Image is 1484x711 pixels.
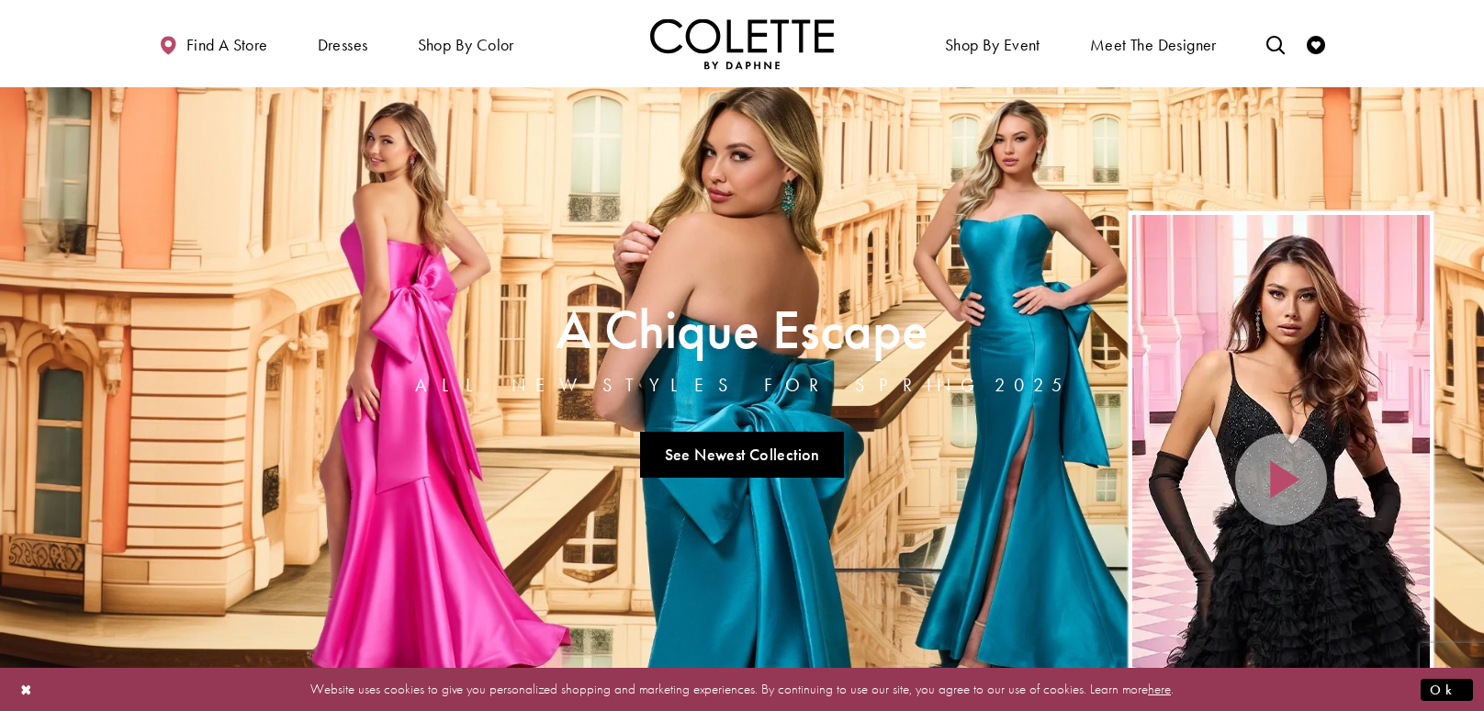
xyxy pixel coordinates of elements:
button: Close Dialog [11,673,42,705]
img: Colette by Daphne [650,18,834,69]
span: Shop By Event [940,18,1045,69]
span: Shop By Event [945,36,1040,54]
a: Find a store [154,18,272,69]
a: Meet the designer [1085,18,1221,69]
a: See Newest Collection A Chique Escape All New Styles For Spring 2025 [640,432,844,478]
a: here [1148,680,1171,698]
span: Shop by color [418,36,514,54]
a: Visit Home Page [650,18,834,69]
span: Shop by color [413,18,519,69]
span: Dresses [318,36,368,54]
span: Meet the designer [1090,36,1217,54]
p: Website uses cookies to give you personalized shopping and marketing experiences. By continuing t... [132,677,1352,702]
span: Find a store [186,36,268,54]
ul: Slider Links [410,424,1074,485]
a: Check Wishlist [1302,18,1330,69]
a: Toggle search [1262,18,1289,69]
button: Submit Dialog [1421,678,1473,701]
span: Dresses [313,18,373,69]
